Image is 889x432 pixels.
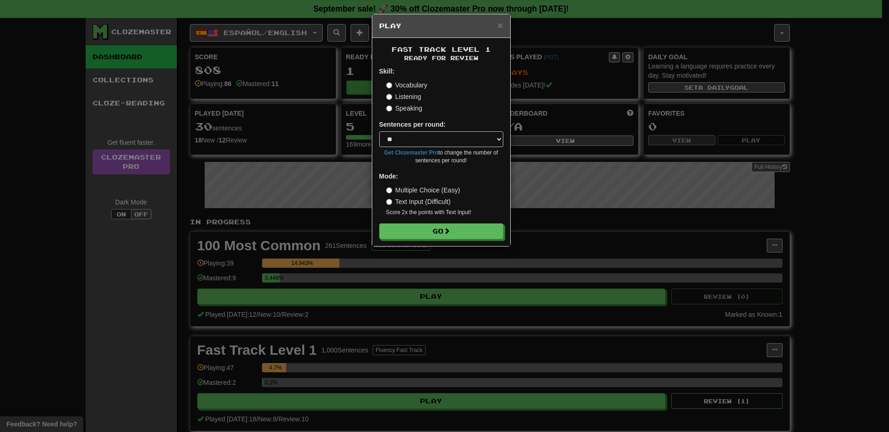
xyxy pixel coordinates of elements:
label: Sentences per round: [379,120,446,129]
small: to change the number of sentences per round! [379,149,503,165]
small: Ready for Review [379,54,503,62]
input: Text Input (Difficult) [386,199,392,205]
strong: Mode: [379,173,398,180]
button: Go [379,223,503,239]
span: × [497,20,503,31]
label: Speaking [386,104,422,113]
h5: Play [379,21,503,31]
label: Vocabulary [386,80,427,90]
strong: Skill: [379,68,394,75]
input: Multiple Choice (Easy) [386,187,392,193]
label: Multiple Choice (Easy) [386,185,460,195]
a: Get Clozemaster Pro [384,149,438,156]
label: Listening [386,92,421,101]
label: Text Input (Difficult) [386,197,451,206]
small: Score 2x the points with Text Input ! [386,209,503,216]
input: Listening [386,94,392,100]
span: Fast Track Level 1 [392,45,491,53]
button: Close [497,20,503,30]
input: Vocabulary [386,82,392,88]
input: Speaking [386,105,392,111]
